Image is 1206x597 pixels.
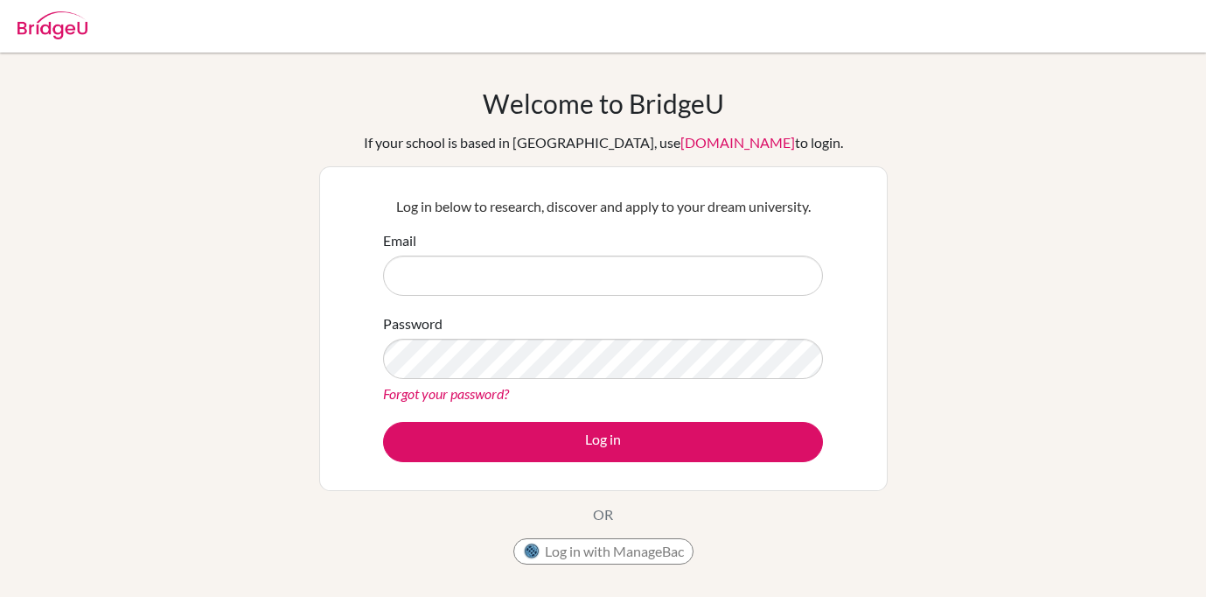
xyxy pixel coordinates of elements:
div: If your school is based in [GEOGRAPHIC_DATA], use to login. [364,132,843,153]
img: Bridge-U [17,11,87,39]
label: Email [383,230,416,251]
button: Log in with ManageBac [513,538,694,565]
button: Log in [383,422,823,462]
a: Forgot your password? [383,385,509,402]
p: OR [593,504,613,525]
p: Log in below to research, discover and apply to your dream university. [383,196,823,217]
h1: Welcome to BridgeU [483,88,724,119]
a: [DOMAIN_NAME] [680,134,795,151]
label: Password [383,313,443,334]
